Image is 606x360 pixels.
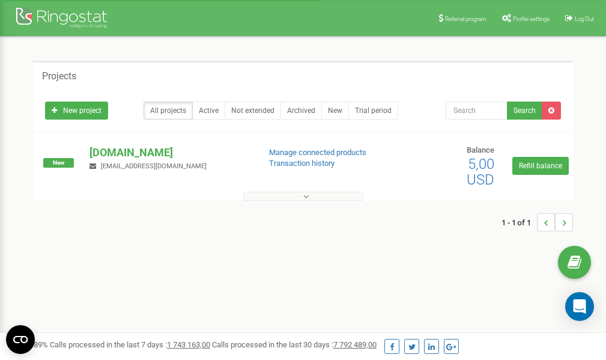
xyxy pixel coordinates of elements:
[144,102,193,120] a: All projects
[575,16,594,22] span: Log Out
[445,16,486,22] span: Referral program
[501,213,537,231] span: 1 - 1 of 1
[50,340,210,349] span: Calls processed in the last 7 days :
[89,145,249,160] p: [DOMAIN_NAME]
[321,102,349,120] a: New
[101,162,207,170] span: [EMAIL_ADDRESS][DOMAIN_NAME]
[446,102,508,120] input: Search
[512,157,569,175] a: Refill balance
[513,16,550,22] span: Profile settings
[501,201,573,243] nav: ...
[467,156,494,188] span: 5,00 USD
[45,102,108,120] a: New project
[167,340,210,349] u: 1 743 163,00
[269,159,335,168] a: Transaction history
[225,102,281,120] a: Not extended
[212,340,377,349] span: Calls processed in the last 30 days :
[565,292,594,321] div: Open Intercom Messenger
[43,158,74,168] span: New
[280,102,322,120] a: Archived
[333,340,377,349] u: 7 792 489,00
[269,148,366,157] a: Manage connected products
[507,102,542,120] button: Search
[42,71,76,82] h5: Projects
[467,145,494,154] span: Balance
[6,325,35,354] button: Open CMP widget
[348,102,398,120] a: Trial period
[192,102,225,120] a: Active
